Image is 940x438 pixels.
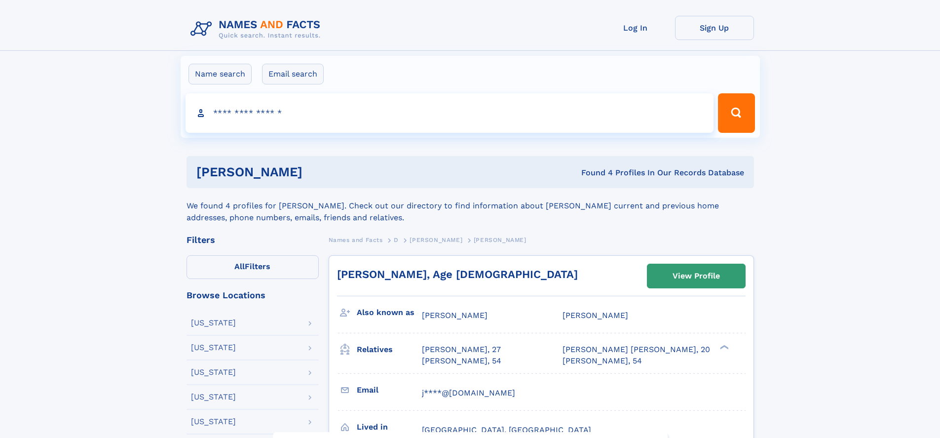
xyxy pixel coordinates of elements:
[675,16,754,40] a: Sign Up
[191,344,236,352] div: [US_STATE]
[673,265,720,287] div: View Profile
[196,166,442,178] h1: [PERSON_NAME]
[191,418,236,426] div: [US_STATE]
[191,368,236,376] div: [US_STATE]
[718,93,754,133] button: Search Button
[596,16,675,40] a: Log In
[234,262,245,271] span: All
[422,344,501,355] a: [PERSON_NAME], 27
[442,167,744,178] div: Found 4 Profiles In Our Records Database
[474,237,526,243] span: [PERSON_NAME]
[422,311,488,320] span: [PERSON_NAME]
[186,93,714,133] input: search input
[422,356,501,366] a: [PERSON_NAME], 54
[357,382,422,398] h3: Email
[647,264,745,288] a: View Profile
[187,188,754,224] div: We found 4 profiles for [PERSON_NAME]. Check out our directory to find information about [PERSON_...
[191,393,236,401] div: [US_STATE]
[394,234,399,246] a: D
[410,237,462,243] span: [PERSON_NAME]
[410,234,462,246] a: [PERSON_NAME]
[357,341,422,358] h3: Relatives
[191,319,236,327] div: [US_STATE]
[357,419,422,436] h3: Lived in
[563,344,710,355] a: [PERSON_NAME] [PERSON_NAME], 20
[187,255,319,279] label: Filters
[563,311,628,320] span: [PERSON_NAME]
[329,234,383,246] a: Names and Facts
[357,304,422,321] h3: Also known as
[717,344,729,351] div: ❯
[422,425,591,435] span: [GEOGRAPHIC_DATA], [GEOGRAPHIC_DATA]
[394,237,399,243] span: D
[187,236,319,244] div: Filters
[262,64,324,84] label: Email search
[188,64,252,84] label: Name search
[187,291,319,300] div: Browse Locations
[337,268,578,280] a: [PERSON_NAME], Age [DEMOGRAPHIC_DATA]
[187,16,329,42] img: Logo Names and Facts
[563,356,642,366] a: [PERSON_NAME], 54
